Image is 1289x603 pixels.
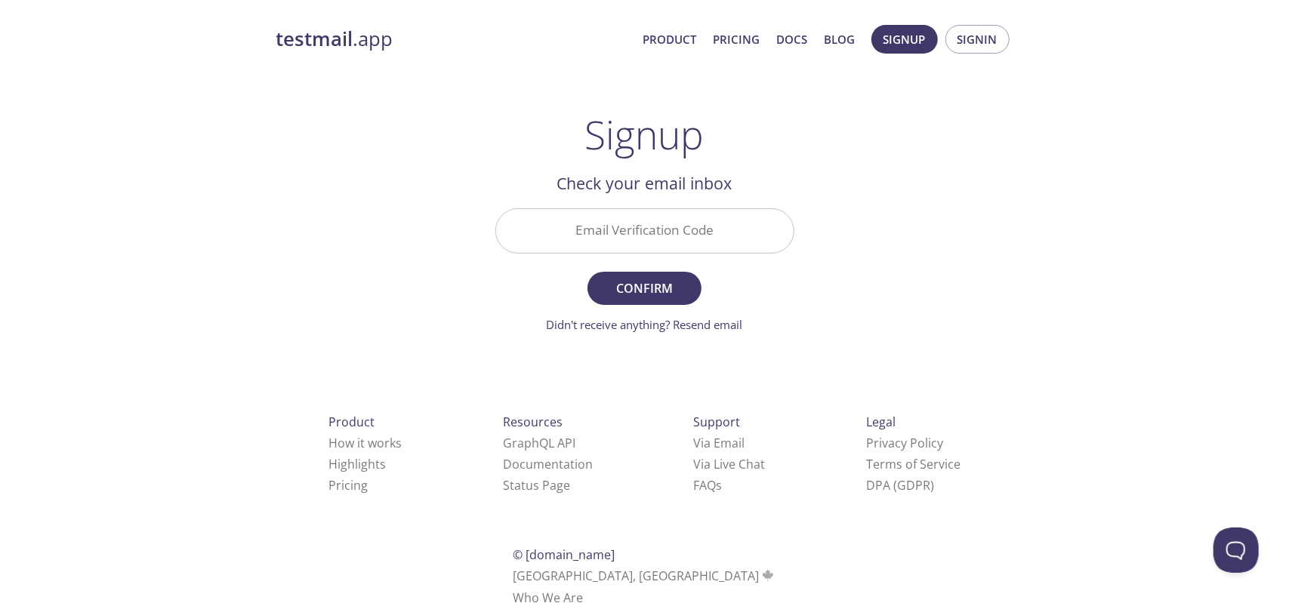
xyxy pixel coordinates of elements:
[957,29,998,49] span: Signin
[328,435,402,451] a: How it works
[883,29,926,49] span: Signup
[945,25,1010,54] button: Signin
[714,29,760,49] a: Pricing
[716,477,722,494] span: s
[328,414,375,430] span: Product
[328,456,386,472] a: Highlights
[513,568,776,584] span: [GEOGRAPHIC_DATA], [GEOGRAPHIC_DATA]
[693,414,740,430] span: Support
[866,435,943,451] a: Privacy Policy
[871,25,938,54] button: Signup
[503,456,593,472] a: Documentation
[503,477,570,494] a: Status Page
[866,477,934,494] a: DPA (GDPR)
[693,435,745,451] a: Via Email
[866,456,961,472] a: Terms of Service
[328,477,368,494] a: Pricing
[693,456,765,472] a: Via Live Chat
[866,414,896,430] span: Legal
[777,29,808,49] a: Docs
[513,546,615,563] span: © [DOMAIN_NAME]
[585,112,705,157] h1: Signup
[1213,528,1259,573] iframe: Help Scout Beacon - Open
[587,272,701,305] button: Confirm
[276,26,631,52] a: testmail.app
[643,29,697,49] a: Product
[693,477,722,494] a: FAQ
[503,435,575,451] a: GraphQL API
[547,317,743,332] a: Didn't receive anything? Resend email
[604,278,684,299] span: Confirm
[503,414,563,430] span: Resources
[276,26,353,52] strong: testmail
[495,171,794,196] h2: Check your email inbox
[825,29,856,49] a: Blog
